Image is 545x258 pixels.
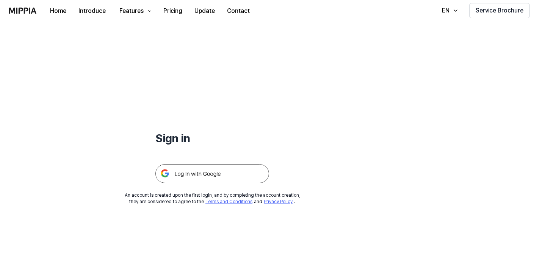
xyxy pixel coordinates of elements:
[205,199,252,204] a: Terms and Conditions
[72,3,112,19] button: Introduce
[469,3,530,18] button: Service Brochure
[188,3,221,19] button: Update
[221,3,256,19] button: Contact
[155,164,269,183] img: 구글 로그인 버튼
[188,0,221,21] a: Update
[155,130,269,146] h1: Sign in
[44,3,72,19] button: Home
[118,6,145,16] div: Features
[157,3,188,19] button: Pricing
[112,3,157,19] button: Features
[125,192,300,205] div: An account is created upon the first login, and by completing the account creation, they are cons...
[264,199,293,204] a: Privacy Policy
[434,3,463,18] button: EN
[440,6,451,15] div: EN
[9,8,36,14] img: logo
